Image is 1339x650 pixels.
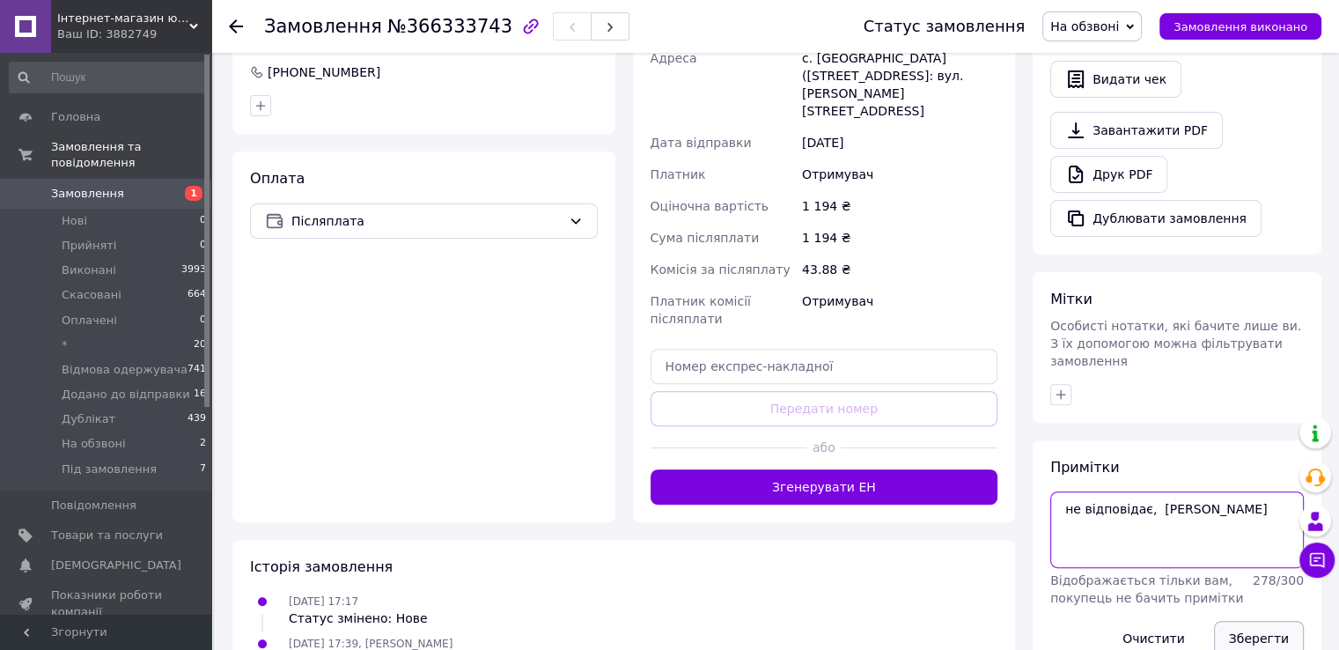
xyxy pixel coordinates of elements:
span: Сума післяплати [651,231,760,245]
span: [DEMOGRAPHIC_DATA] [51,558,181,573]
span: Оплата [250,170,305,187]
span: Адреса [651,51,697,65]
div: 1 194 ₴ [798,190,1001,222]
div: Статус замовлення [864,18,1026,35]
span: 16 [194,387,206,403]
input: Номер експрес-накладної [651,349,998,384]
a: Завантажити PDF [1050,112,1223,149]
div: Отримувач [798,285,1001,335]
span: Головна [51,109,100,125]
span: Повідомлення [51,498,136,513]
button: Дублювати замовлення [1050,200,1262,237]
span: Особисті нотатки, які бачите лише ви. З їх допомогою можна фільтрувати замовлення [1050,319,1301,368]
span: Інтернет-магазин ювелірних прикрас "Silver" [57,11,189,26]
span: Замовлення [264,16,382,37]
span: [DATE] 17:17 [289,595,358,608]
span: Замовлення [51,186,124,202]
div: 43.88 ₴ [798,254,1001,285]
textarea: не відповідає, [PERSON_NAME] [1050,491,1304,567]
span: 0 [200,238,206,254]
div: Ваш ID: 3882749 [57,26,211,42]
span: Замовлення та повідомлення [51,139,211,171]
span: Оціночна вартість [651,199,769,213]
span: Дата відправки [651,136,752,150]
span: Історія замовлення [250,558,393,575]
span: Мітки [1050,291,1093,307]
span: Показники роботи компанії [51,587,163,619]
span: 664 [188,287,206,303]
span: 7 [200,462,206,477]
span: Післяплата [291,211,562,231]
button: Замовлення виконано [1159,13,1321,40]
span: Платник комісії післяплати [651,294,751,326]
a: Друк PDF [1050,156,1167,193]
span: №366333743 [387,16,512,37]
span: Комісія за післяплату [651,262,791,277]
span: Виконані [62,262,116,278]
span: Відмова одержувача [62,362,188,378]
span: Нові [62,213,87,229]
span: 278 / 300 [1253,573,1304,587]
input: Пошук [9,62,208,93]
button: Видати чек [1050,61,1181,98]
div: [DATE] [798,127,1001,159]
div: [PHONE_NUMBER] [266,63,382,81]
span: Платник [651,167,706,181]
span: Під замовлення [62,462,157,477]
button: Чат з покупцем [1299,543,1335,578]
span: або [806,439,841,456]
div: Повернутися назад [229,18,243,35]
span: Додано до відправки [62,387,190,403]
span: Оплачені [62,313,117,329]
span: На обзвоні [1050,19,1119,33]
span: 3993 [181,262,206,278]
span: Примітки [1050,459,1119,476]
span: 439 [188,411,206,427]
span: На обзвоні [62,436,125,452]
span: [DATE] 17:39, [PERSON_NAME] [289,638,452,650]
span: Прийняті [62,238,116,254]
span: Товари та послуги [51,528,163,543]
span: Відображається тільки вам, покупець не бачить примітки [1050,573,1243,605]
div: Статус змінено: Нове [289,609,428,627]
span: Замовлення виконано [1173,20,1307,33]
span: Скасовані [62,287,121,303]
span: 0 [200,313,206,329]
span: 1 [185,186,202,201]
div: 1 194 ₴ [798,222,1001,254]
button: Згенерувати ЕН [651,469,998,505]
span: Дублікат [62,411,115,427]
span: 741 [188,362,206,378]
div: с. [GEOGRAPHIC_DATA] ([STREET_ADDRESS]: вул. [PERSON_NAME][STREET_ADDRESS] [798,42,1001,127]
span: 20 [194,337,206,353]
span: 0 [200,213,206,229]
span: 2 [200,436,206,452]
div: Отримувач [798,159,1001,190]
